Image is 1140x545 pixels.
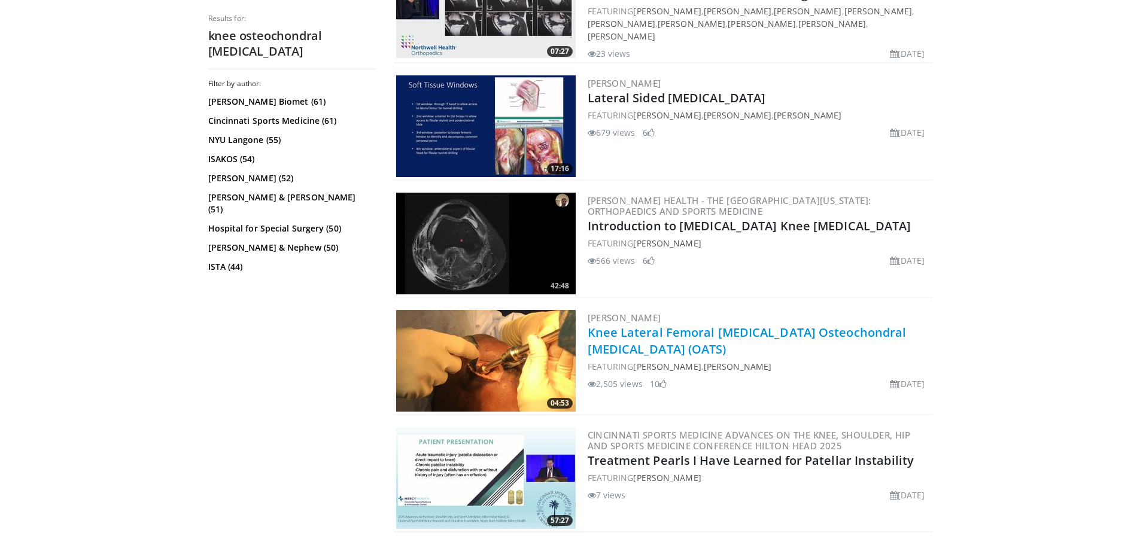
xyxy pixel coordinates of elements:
[396,427,576,529] img: 8999c2da-f7fc-4dbb-bd92-1c6a23dc4014.300x170_q85_crop-smart_upscale.jpg
[588,312,661,324] a: [PERSON_NAME]
[774,5,841,17] a: [PERSON_NAME]
[547,46,573,57] span: 07:27
[588,237,930,249] div: FEATURING
[643,126,655,139] li: 6
[890,126,925,139] li: [DATE]
[208,223,373,235] a: Hospital for Special Surgery (50)
[588,324,907,357] a: Knee Lateral Femoral [MEDICAL_DATA] Osteochondral [MEDICAL_DATA] (OATS)
[588,18,655,29] a: [PERSON_NAME]
[588,109,930,121] div: FEATURING , ,
[396,310,576,412] img: e4fde81a-49d8-420a-9e42-026a5df78394.300x170_q85_crop-smart_upscale.jpg
[396,75,576,177] a: 17:16
[588,90,766,106] a: Lateral Sided [MEDICAL_DATA]
[396,427,576,529] a: 57:27
[208,115,373,127] a: Cincinnati Sports Medicine (61)
[890,489,925,501] li: [DATE]
[890,254,925,267] li: [DATE]
[588,77,661,89] a: [PERSON_NAME]
[588,489,626,501] li: 7 views
[704,109,771,121] a: [PERSON_NAME]
[396,310,576,412] a: 04:53
[588,471,930,484] div: FEATURING
[208,242,373,254] a: [PERSON_NAME] & Nephew (50)
[844,5,912,17] a: [PERSON_NAME]
[588,126,636,139] li: 679 views
[588,429,911,452] a: Cincinnati Sports Medicine Advances on the Knee, Shoulder, Hip and Sports Medicine Conference Hil...
[208,28,376,59] h2: knee osteochondral [MEDICAL_DATA]
[396,193,576,294] img: b7c8ed41-df81-44f5-8109-2bb6f2e8f9d3.300x170_q85_crop-smart_upscale.jpg
[547,281,573,291] span: 42:48
[547,398,573,409] span: 04:53
[547,515,573,526] span: 57:27
[588,47,631,60] li: 23 views
[704,5,771,17] a: [PERSON_NAME]
[728,18,795,29] a: [PERSON_NAME]
[208,96,373,108] a: [PERSON_NAME] Biomet (61)
[208,153,373,165] a: ISAKOS (54)
[208,172,373,184] a: [PERSON_NAME] (52)
[774,109,841,121] a: [PERSON_NAME]
[588,452,914,468] a: Treatment Pearls I Have Learned for Patellar Instability
[658,18,725,29] a: [PERSON_NAME]
[890,47,925,60] li: [DATE]
[633,361,701,372] a: [PERSON_NAME]
[396,75,576,177] img: 7753dcb8-cd07-4147-b37c-1b502e1576b2.300x170_q85_crop-smart_upscale.jpg
[208,191,373,215] a: [PERSON_NAME] & [PERSON_NAME] (51)
[588,218,911,234] a: Introduction to [MEDICAL_DATA] Knee [MEDICAL_DATA]
[208,14,376,23] p: Results for:
[798,18,866,29] a: [PERSON_NAME]
[588,31,655,42] a: [PERSON_NAME]
[643,254,655,267] li: 6
[588,377,643,390] li: 2,505 views
[547,163,573,174] span: 17:16
[650,377,667,390] li: 10
[588,194,871,217] a: [PERSON_NAME] Health - The [GEOGRAPHIC_DATA][US_STATE]: Orthopaedics and Sports Medicine
[588,5,930,42] div: FEATURING , , , , , , , ,
[633,5,701,17] a: [PERSON_NAME]
[890,377,925,390] li: [DATE]
[704,361,771,372] a: [PERSON_NAME]
[208,79,376,89] h3: Filter by author:
[208,134,373,146] a: NYU Langone (55)
[396,193,576,294] a: 42:48
[633,109,701,121] a: [PERSON_NAME]
[588,360,930,373] div: FEATURING ,
[208,261,373,273] a: ISTA (44)
[633,238,701,249] a: [PERSON_NAME]
[588,254,636,267] li: 566 views
[633,472,701,483] a: [PERSON_NAME]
